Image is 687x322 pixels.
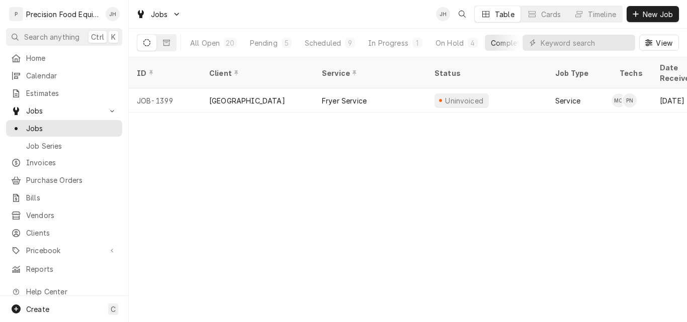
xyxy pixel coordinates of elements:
[190,38,220,48] div: All Open
[6,261,122,277] a: Reports
[6,138,122,154] a: Job Series
[26,141,117,151] span: Job Series
[454,6,470,22] button: Open search
[6,102,122,119] a: Go to Jobs
[495,9,514,20] div: Table
[26,264,117,274] span: Reports
[6,189,122,206] a: Bills
[322,68,416,78] div: Service
[26,228,117,238] span: Clients
[26,175,117,185] span: Purchase Orders
[209,68,304,78] div: Client
[151,9,168,20] span: Jobs
[106,7,120,21] div: Jason Hertel's Avatar
[623,93,637,108] div: Pete Nielson's Avatar
[111,32,116,42] span: K
[654,38,674,48] span: View
[24,32,79,42] span: Search anything
[26,123,117,134] span: Jobs
[444,95,485,106] div: Uninvoiced
[26,105,102,116] span: Jobs
[6,154,122,171] a: Invoices
[436,7,450,21] div: JH
[6,120,122,137] a: Jobs
[111,304,116,314] span: C
[6,28,122,46] button: Search anythingCtrlK
[226,38,234,48] div: 20
[91,32,104,42] span: Ctrl
[555,68,604,78] div: Job Type
[436,38,464,48] div: On Hold
[414,38,420,48] div: 1
[588,9,616,20] div: Timeline
[6,172,122,188] a: Purchase Orders
[623,93,637,108] div: PN
[250,38,278,48] div: Pending
[6,67,122,84] a: Calendar
[137,68,191,78] div: ID
[436,7,450,21] div: Jason Hertel's Avatar
[6,207,122,224] a: Vendors
[620,68,644,78] div: Techs
[368,38,408,48] div: In Progress
[322,95,367,106] div: Fryer Service
[9,7,23,21] div: P
[491,38,529,48] div: Completed
[347,38,353,48] div: 9
[26,210,117,221] span: Vendors
[26,245,102,256] span: Pricebook
[541,35,630,51] input: Keyword search
[6,85,122,101] a: Estimates
[26,192,117,203] span: Bills
[284,38,290,48] div: 5
[639,35,679,51] button: View
[6,50,122,66] a: Home
[612,93,626,108] div: Mike Caster's Avatar
[26,70,117,81] span: Calendar
[612,93,626,108] div: MC
[26,9,100,20] div: Precision Food Equipment LLC
[209,95,285,106] div: [GEOGRAPHIC_DATA]
[541,9,561,20] div: Cards
[6,242,122,259] a: Go to Pricebook
[555,95,580,106] div: Service
[26,53,117,63] span: Home
[627,6,679,22] button: New Job
[6,283,122,300] a: Go to Help Center
[641,9,675,20] span: New Job
[6,225,122,241] a: Clients
[106,7,120,21] div: JH
[26,305,49,313] span: Create
[26,88,117,98] span: Estimates
[305,38,341,48] div: Scheduled
[132,6,185,23] a: Go to Jobs
[26,286,116,297] span: Help Center
[435,68,537,78] div: Status
[26,157,117,168] span: Invoices
[129,88,201,113] div: JOB-1399
[470,38,476,48] div: 4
